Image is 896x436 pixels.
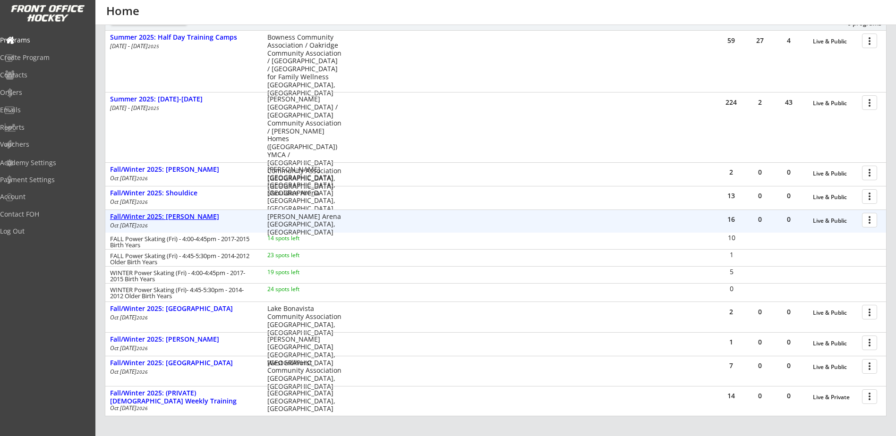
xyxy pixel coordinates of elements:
[110,176,255,181] div: Oct [DATE]
[717,216,745,223] div: 16
[717,193,745,199] div: 13
[110,105,255,111] div: [DATE] - [DATE]
[267,252,328,258] div: 23 spots left
[717,362,745,369] div: 7
[775,37,803,44] div: 4
[862,389,877,404] button: more_vert
[717,169,745,176] div: 2
[717,393,745,399] div: 14
[267,235,328,241] div: 14 spots left
[775,339,803,345] div: 0
[267,95,341,191] div: [PERSON_NAME][GEOGRAPHIC_DATA] / [GEOGRAPHIC_DATA] Community Association / [PERSON_NAME] Homes ([...
[110,270,255,282] div: WINTER Power Skating (Fri) - 4:00-4:45pm - 2017-2015 Birth Years
[813,38,857,45] div: Live & Public
[813,364,857,370] div: Live & Public
[862,305,877,319] button: more_vert
[717,268,745,275] div: 5
[746,169,774,176] div: 0
[267,166,341,197] div: [PERSON_NAME][GEOGRAPHIC_DATA] [GEOGRAPHIC_DATA], [GEOGRAPHIC_DATA]
[267,389,341,413] div: [GEOGRAPHIC_DATA] [GEOGRAPHIC_DATA], [GEOGRAPHIC_DATA]
[746,393,774,399] div: 0
[717,339,745,345] div: 1
[110,199,255,205] div: Oct [DATE]
[267,213,341,236] div: [PERSON_NAME] Arena [GEOGRAPHIC_DATA], [GEOGRAPHIC_DATA]
[110,345,255,351] div: Oct [DATE]
[717,235,745,241] div: 10
[813,340,857,347] div: Live & Public
[717,99,745,106] div: 224
[110,253,255,265] div: FALL Power Skating (Fri) - 4:45-5:30pm - 2014-2012 Older Birth Years
[746,37,774,44] div: 27
[775,362,803,369] div: 0
[267,34,341,97] div: Bowness Community Association / Oakridge Community Association / [GEOGRAPHIC_DATA] / [GEOGRAPHIC_...
[137,405,148,411] em: 2026
[746,19,774,26] div: Sessions
[137,222,148,229] em: 2026
[813,218,857,224] div: Live & Public
[267,269,328,275] div: 19 spots left
[862,335,877,350] button: more_vert
[110,166,257,174] div: Fall/Winter 2025: [PERSON_NAME]
[110,95,257,103] div: Summer 2025: [DATE]-[DATE]
[775,99,803,106] div: 43
[267,305,341,336] div: Lake Bonavista Community Association [GEOGRAPHIC_DATA], [GEOGRAPHIC_DATA]
[110,213,257,221] div: Fall/Winter 2025: [PERSON_NAME]
[137,175,148,182] em: 2026
[137,369,148,375] em: 2026
[862,166,877,180] button: more_vert
[110,223,255,228] div: Oct [DATE]
[110,389,257,405] div: Fall/Winter 2025: (PRIVATE) [DEMOGRAPHIC_DATA] Weekly Training
[717,309,745,315] div: 2
[813,100,857,107] div: Live & Public
[148,43,159,50] em: 2025
[110,335,257,344] div: Fall/Winter 2025: [PERSON_NAME]
[717,252,745,258] div: 1
[746,362,774,369] div: 0
[862,34,877,48] button: more_vert
[110,34,257,42] div: Summer 2025: Half Day Training Camps
[267,335,341,367] div: [PERSON_NAME][GEOGRAPHIC_DATA] [GEOGRAPHIC_DATA], [GEOGRAPHIC_DATA]
[746,99,774,106] div: 2
[862,359,877,374] button: more_vert
[137,345,148,352] em: 2026
[813,310,857,316] div: Live & Public
[775,393,803,399] div: 0
[774,19,802,26] div: Waitlist
[110,287,255,299] div: WINTER Power Skating (Fri)- 4:45-5:30pm - 2014-2012 Older Birth Years
[267,286,328,292] div: 24 spots left
[775,193,803,199] div: 0
[746,216,774,223] div: 0
[137,199,148,205] em: 2026
[717,37,745,44] div: 59
[110,315,255,320] div: Oct [DATE]
[775,309,803,315] div: 0
[148,105,159,111] em: 2025
[110,189,257,197] div: Fall/Winter 2025: Shouldice
[267,189,341,213] div: Shouldice Arena [GEOGRAPHIC_DATA], [GEOGRAPHIC_DATA]
[746,339,774,345] div: 0
[717,285,745,292] div: 0
[862,213,877,227] button: more_vert
[746,193,774,199] div: 0
[137,314,148,321] em: 2026
[775,169,803,176] div: 0
[775,216,803,223] div: 0
[813,394,857,401] div: Live & Private
[813,170,857,177] div: Live & Public
[110,369,255,375] div: Oct [DATE]
[862,95,877,110] button: more_vert
[110,43,255,49] div: [DATE] - [DATE]
[862,189,877,204] button: more_vert
[267,359,341,391] div: West Hillhurst Community Association [GEOGRAPHIC_DATA], [GEOGRAPHIC_DATA]
[110,405,255,411] div: Oct [DATE]
[746,309,774,315] div: 0
[110,236,255,248] div: FALL Power Skating (Fri) - 4:00-4:45pm - 2017-2015 Birth Years
[813,194,857,201] div: Live & Public
[110,359,257,367] div: Fall/Winter 2025: [GEOGRAPHIC_DATA]
[110,305,257,313] div: Fall/Winter 2025: [GEOGRAPHIC_DATA]
[717,19,745,26] div: Full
